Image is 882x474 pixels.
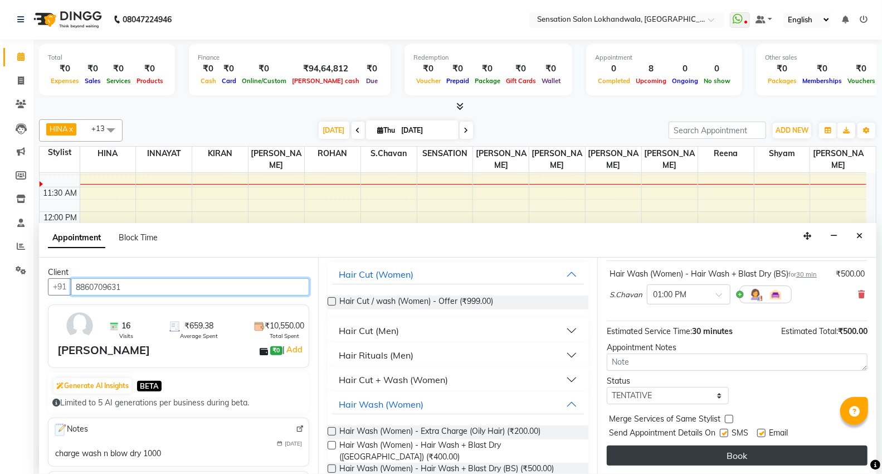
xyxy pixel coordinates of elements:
[633,77,669,85] span: Upcoming
[769,427,788,441] span: Email
[539,62,563,75] div: ₹0
[610,289,642,301] span: S.Chavan
[48,278,71,296] button: +91
[57,342,150,359] div: [PERSON_NAME]
[289,77,362,85] span: [PERSON_NAME] cash
[610,268,817,280] div: Hair Wash (Women) - Hair Wash + Blast Dry (BS)
[595,62,633,75] div: 0
[851,228,868,245] button: Close
[339,425,540,439] span: Hair Wash (Women) - Extra Charge (Oily Hair) (₹200.00)
[198,62,219,75] div: ₹0
[595,53,733,62] div: Appointment
[55,448,161,460] div: charge wash n blow dry 1000
[52,397,305,409] div: Limited to 5 AI generations per business during beta.
[800,62,845,75] div: ₹0
[332,370,584,390] button: Hair Cut + Wash (Women)
[669,62,701,75] div: 0
[40,147,80,158] div: Stylist
[184,320,213,332] span: ₹659.38
[413,53,563,62] div: Redemption
[444,62,472,75] div: ₹0
[82,62,104,75] div: ₹0
[642,147,698,172] span: [PERSON_NAME]
[800,77,845,85] span: Memberships
[332,264,584,284] button: Hair Cut (Women)
[41,187,80,199] div: 11:30 AM
[82,77,104,85] span: Sales
[769,288,782,301] img: Interior.png
[119,332,133,340] span: Visits
[134,62,166,75] div: ₹0
[765,77,800,85] span: Packages
[339,296,493,309] span: Hair Cut / wash (Women) - Offer (₹999.00)
[607,342,868,354] div: Appointment Notes
[633,62,669,75] div: 8
[265,320,304,332] span: ₹10,550.00
[773,123,811,138] button: ADD NEW
[503,62,539,75] div: ₹0
[749,288,762,301] img: Hairdresser.png
[692,326,733,336] span: 30 minutes
[765,62,800,75] div: ₹0
[339,349,413,362] div: Hair Rituals (Men)
[53,378,131,394] button: Generate AI Insights
[91,124,113,133] span: +13
[239,77,289,85] span: Online/Custom
[607,375,729,387] div: Status
[198,53,382,62] div: Finance
[68,124,73,133] a: x
[607,326,692,336] span: Estimated Service Time:
[339,398,423,411] div: Hair Wash (Women)
[845,62,878,75] div: ₹0
[788,270,817,278] small: for
[810,147,866,172] span: [PERSON_NAME]
[539,77,563,85] span: Wallet
[472,77,503,85] span: Package
[219,77,239,85] span: Card
[339,324,399,337] div: Hair Cut (Men)
[48,53,166,62] div: Total
[473,147,529,172] span: [PERSON_NAME]
[289,62,362,75] div: ₹94,64,812
[239,62,289,75] div: ₹0
[529,147,585,172] span: [PERSON_NAME]
[362,62,382,75] div: ₹0
[609,427,715,441] span: Send Appointment Details On
[701,62,733,75] div: 0
[248,147,304,172] span: [PERSON_NAME]
[332,321,584,341] button: Hair Cut (Men)
[698,147,754,161] span: Reena
[754,147,810,161] span: Shyam
[282,343,304,356] span: |
[838,326,868,336] span: ₹500.00
[48,267,309,278] div: Client
[28,4,105,35] img: logo
[398,122,454,139] input: 2025-09-04
[136,147,192,161] span: INNAYAT
[607,446,868,466] button: Book
[595,77,633,85] span: Completed
[339,268,413,281] div: Hair Cut (Women)
[80,147,136,161] span: HINA
[53,423,88,437] span: Notes
[104,62,134,75] div: ₹0
[198,77,219,85] span: Cash
[339,373,448,386] div: Hair Cut + Wash (Women)
[609,413,720,427] span: Merge Services of Same Stylist
[361,147,417,161] span: S.Chavan
[332,345,584,365] button: Hair Rituals (Men)
[64,309,96,342] img: avatar
[413,77,444,85] span: Voucher
[332,394,584,414] button: Hair Wash (Women)
[669,77,701,85] span: Ongoing
[48,228,105,248] span: Appointment
[270,332,299,340] span: Total Spent
[836,268,865,280] div: ₹500.00
[104,77,134,85] span: Services
[48,62,82,75] div: ₹0
[363,77,381,85] span: Due
[339,439,579,463] span: Hair Wash (Women) - Hair Wash + Blast Dry ([GEOGRAPHIC_DATA]) (₹400.00)
[270,346,282,355] span: ₹0
[319,122,349,139] span: [DATE]
[192,147,248,161] span: KIRAN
